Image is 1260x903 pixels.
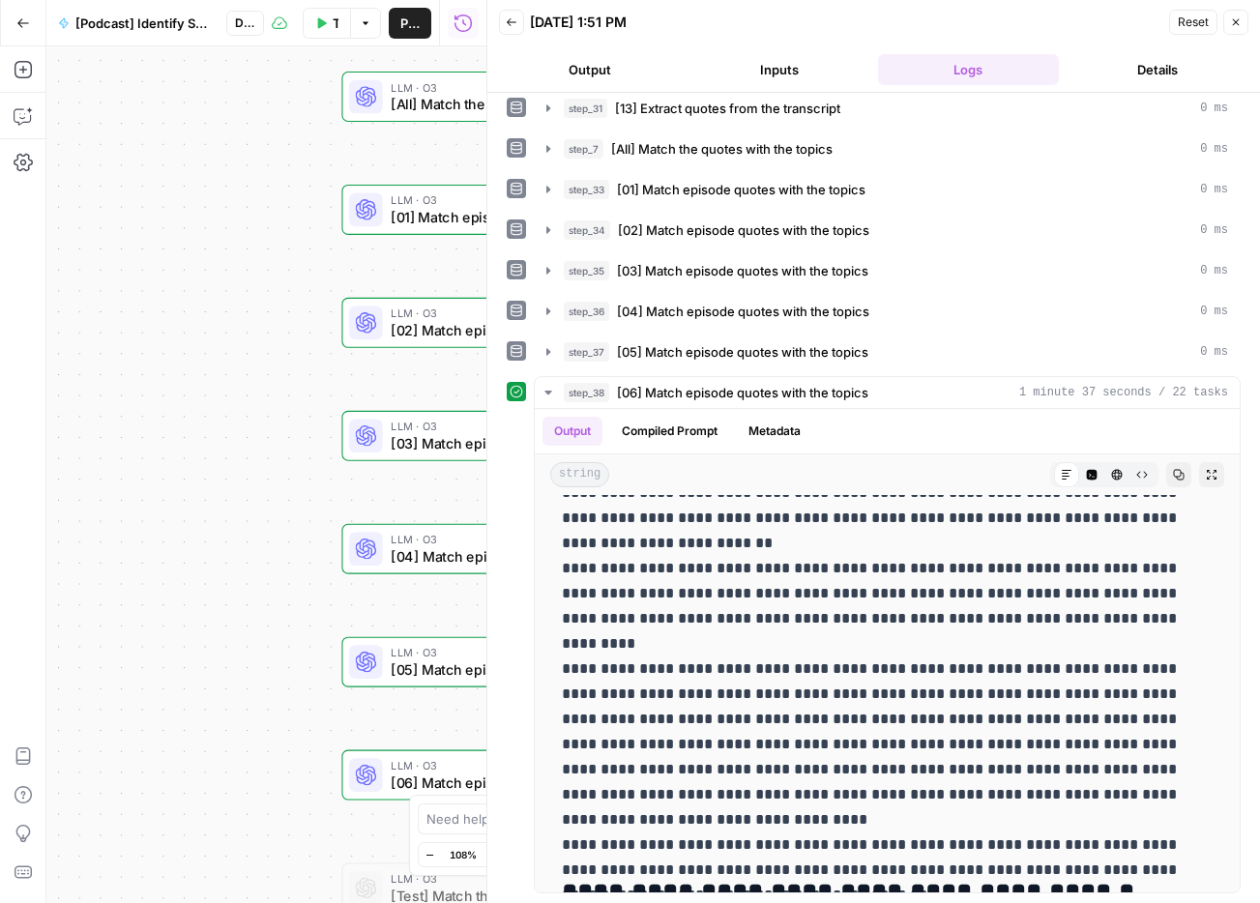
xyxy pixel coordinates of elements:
span: 0 ms [1200,140,1228,158]
span: [02] Match episode quotes with the topics [618,220,869,240]
span: step_35 [564,261,609,280]
button: 0 ms [535,336,1240,367]
span: Test Workflow [333,14,338,33]
span: [01] Match episode quotes with the topics [617,180,865,199]
span: [05] Match episode quotes with the topics [617,342,868,362]
div: LLM · O3[01] Match episode quotes with the topics [341,185,666,235]
span: Draft [235,15,255,32]
button: Publish [389,8,431,39]
div: LLM · O3[All] Match the quotes with the topics [341,72,666,122]
div: LLM · O3[05] Match episode quotes with the topics [341,637,666,687]
span: Reset [1178,14,1209,31]
button: [Podcast] Identify Season Quotes & Topics [46,8,222,39]
span: [Podcast] Identify Season Quotes & Topics [75,14,211,33]
span: step_38 [564,383,609,402]
span: [03] Match episode quotes with the topics [391,433,602,454]
button: Reset [1169,10,1217,35]
span: LLM · O3 [391,870,604,887]
button: 0 ms [535,255,1240,286]
span: LLM · O3 [391,531,602,547]
button: 0 ms [535,174,1240,205]
span: [03] Match episode quotes with the topics [617,261,868,280]
button: 1 minute 37 seconds / 22 tasks [535,377,1240,408]
span: [All] Match the quotes with the topics [611,139,833,159]
span: LLM · O3 [391,305,601,321]
span: step_7 [564,139,603,159]
span: LLM · O3 [391,418,602,434]
div: LLM · O3[02] Match episode quotes with the topics [341,298,666,348]
button: Output [499,54,681,85]
span: LLM · O3 [391,79,608,96]
button: Inputs [689,54,870,85]
div: 1 minute 37 seconds / 22 tasks [535,409,1240,892]
div: LLM · O3[03] Match episode quotes with the topics [341,411,666,461]
button: Details [1067,54,1248,85]
span: 0 ms [1200,181,1228,198]
span: LLM · O3 [391,192,602,209]
span: [04] Match episode quotes with the topics [391,545,602,567]
span: [01] Match episode quotes with the topics [391,207,602,228]
span: [06] Match episode quotes with the topics [391,772,602,793]
button: 0 ms [535,93,1240,124]
button: Metadata [737,417,812,446]
button: Compiled Prompt [610,417,729,446]
button: 0 ms [535,296,1240,327]
span: [04] Match episode quotes with the topics [617,302,869,321]
span: [All] Match the quotes with the topics [391,94,608,115]
div: LLM · O3[04] Match episode quotes with the topics [341,524,666,574]
span: string [550,462,609,487]
button: Output [542,417,602,446]
button: 0 ms [535,215,1240,246]
button: Logs [878,54,1060,85]
span: [02] Match episode quotes with the topics [391,320,601,341]
span: step_36 [564,302,609,321]
span: Publish [400,14,420,33]
span: 1 minute 37 seconds / 22 tasks [1019,384,1228,401]
span: LLM · O3 [391,757,602,773]
span: 0 ms [1200,221,1228,239]
button: Test Workflow [303,8,350,39]
span: [05] Match episode quotes with the topics [391,658,602,680]
span: 0 ms [1200,100,1228,117]
span: step_31 [564,99,607,118]
span: [06] Match episode quotes with the topics [617,383,868,402]
span: step_34 [564,220,610,240]
span: 0 ms [1200,303,1228,320]
span: [13] Extract quotes from the transcript [615,99,840,118]
span: 0 ms [1200,343,1228,361]
span: LLM · O3 [391,644,602,660]
span: step_33 [564,180,609,199]
span: 108% [450,847,477,862]
span: 0 ms [1200,262,1228,279]
span: step_37 [564,342,609,362]
button: 0 ms [535,133,1240,164]
div: LLM · O3[06] Match episode quotes with the topics [341,750,666,801]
